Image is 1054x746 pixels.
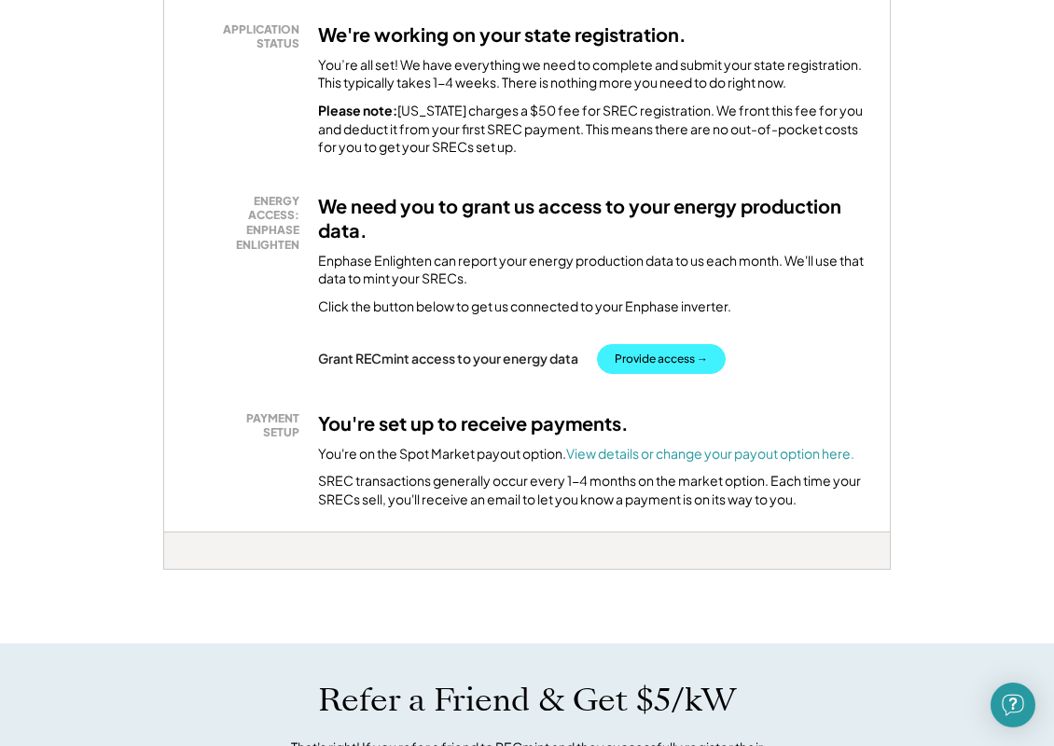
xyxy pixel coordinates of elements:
button: Provide access → [597,344,726,374]
strong: Please note: [318,102,397,118]
div: SREC transactions generally occur every 1-4 months on the market option. Each time your SRECs sel... [318,472,867,508]
div: [US_STATE] charges a $50 fee for SREC registration. We front this fee for you and deduct it from ... [318,102,867,157]
div: Grant RECmint access to your energy data [318,350,578,366]
a: View details or change your payout option here. [566,445,854,462]
h1: Refer a Friend & Get $5/kW [318,681,736,720]
div: APPLICATION STATUS [197,22,299,51]
h3: We need you to grant us access to your energy production data. [318,194,867,242]
h3: You're set up to receive payments. [318,411,629,435]
div: You're on the Spot Market payout option. [318,445,854,463]
div: Open Intercom Messenger [991,683,1035,727]
div: You’re all set! We have everything we need to complete and submit your state registration. This t... [318,56,867,92]
h3: We're working on your state registration. [318,22,686,47]
div: Click the button below to get us connected to your Enphase inverter. [318,297,731,316]
div: ENERGY ACCESS: ENPHASE ENLIGHTEN [197,194,299,252]
div: PAYMENT SETUP [197,411,299,440]
div: x5oxm5rm - MD 1.5x (BT) [163,570,228,577]
div: Enphase Enlighten can report your energy production data to us each month. We'll use that data to... [318,252,867,288]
